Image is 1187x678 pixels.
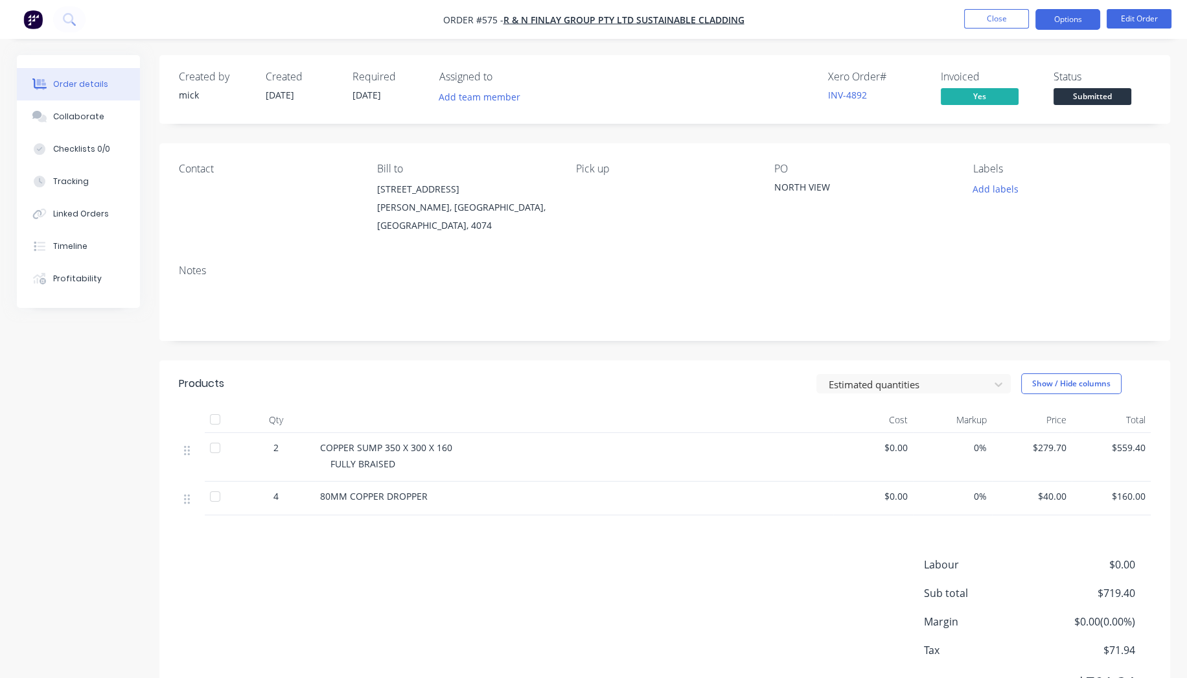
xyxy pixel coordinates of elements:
[273,441,279,454] span: 2
[320,441,452,454] span: COPPER SUMP 350 X 300 X 160
[774,163,952,175] div: PO
[443,14,503,26] span: Order #575 -
[1077,441,1146,454] span: $559.40
[377,198,555,235] div: [PERSON_NAME], [GEOGRAPHIC_DATA], [GEOGRAPHIC_DATA], 4074
[828,71,925,83] div: Xero Order #
[992,407,1072,433] div: Price
[179,71,250,83] div: Created by
[273,489,279,503] span: 4
[503,14,744,26] a: R & N Finlay Group Pty Ltd Sustainable Cladding
[17,133,140,165] button: Checklists 0/0
[1039,585,1135,601] span: $719.40
[17,263,140,295] button: Profitability
[1054,88,1131,104] span: Submitted
[918,441,987,454] span: 0%
[17,165,140,198] button: Tracking
[377,163,555,175] div: Bill to
[1072,407,1151,433] div: Total
[352,89,381,101] span: [DATE]
[179,376,224,392] div: Products
[1054,71,1151,83] div: Status
[17,198,140,230] button: Linked Orders
[179,88,250,102] div: mick
[53,240,87,252] div: Timeline
[179,264,1151,277] div: Notes
[941,88,1019,104] span: Yes
[439,71,569,83] div: Assigned to
[997,489,1066,503] span: $40.00
[924,557,1039,572] span: Labour
[1035,9,1100,30] button: Options
[237,407,315,433] div: Qty
[266,89,294,101] span: [DATE]
[53,273,102,285] div: Profitability
[833,407,913,433] div: Cost
[377,180,555,235] div: [STREET_ADDRESS][PERSON_NAME], [GEOGRAPHIC_DATA], [GEOGRAPHIC_DATA], 4074
[179,163,356,175] div: Contact
[1039,642,1135,658] span: $71.94
[576,163,754,175] div: Pick up
[924,642,1039,658] span: Tax
[17,100,140,133] button: Collaborate
[439,88,527,106] button: Add team member
[1077,489,1146,503] span: $160.00
[377,180,555,198] div: [STREET_ADDRESS]
[17,230,140,263] button: Timeline
[973,163,1151,175] div: Labels
[17,68,140,100] button: Order details
[53,208,109,220] div: Linked Orders
[997,441,1066,454] span: $279.70
[53,78,108,90] div: Order details
[53,143,110,155] div: Checklists 0/0
[918,489,987,503] span: 0%
[774,180,936,198] div: NORTH VIEW
[838,441,908,454] span: $0.00
[23,10,43,29] img: Factory
[1054,88,1131,108] button: Submitted
[320,490,428,502] span: 80MM COPPER DROPPER
[964,9,1029,29] button: Close
[924,585,1039,601] span: Sub total
[53,176,89,187] div: Tracking
[1039,557,1135,572] span: $0.00
[965,180,1025,198] button: Add labels
[828,89,867,101] a: INV-4892
[838,489,908,503] span: $0.00
[1021,373,1122,394] button: Show / Hide columns
[352,71,424,83] div: Required
[330,458,395,470] span: FULLY BRAISED
[913,407,993,433] div: Markup
[266,71,337,83] div: Created
[53,111,104,123] div: Collaborate
[432,88,527,106] button: Add team member
[1039,614,1135,629] span: $0.00 ( 0.00 %)
[924,614,1039,629] span: Margin
[941,71,1038,83] div: Invoiced
[1107,9,1171,29] button: Edit Order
